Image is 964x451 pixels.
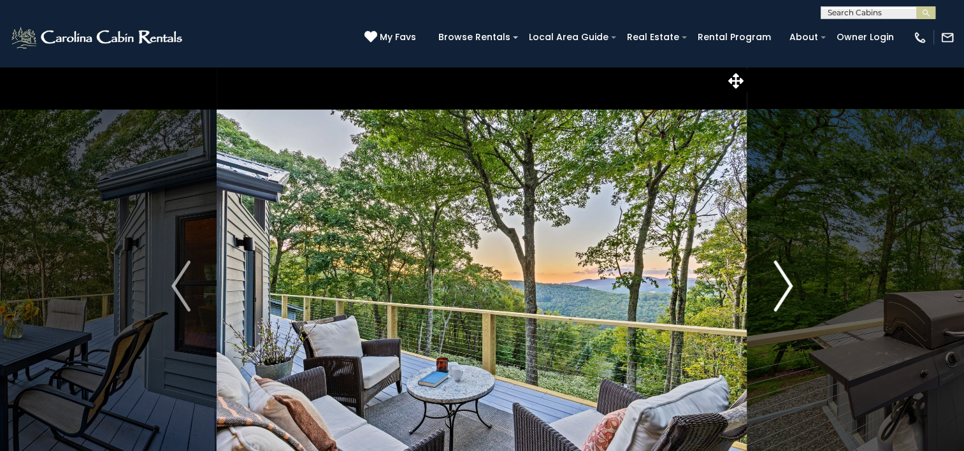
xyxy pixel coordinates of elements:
[522,27,615,47] a: Local Area Guide
[10,25,186,50] img: White-1-2.png
[783,27,824,47] a: About
[773,261,793,311] img: arrow
[691,27,777,47] a: Rental Program
[171,261,191,311] img: arrow
[940,31,954,45] img: mail-regular-white.png
[364,31,419,45] a: My Favs
[830,27,900,47] a: Owner Login
[913,31,927,45] img: phone-regular-white.png
[621,27,686,47] a: Real Estate
[432,27,517,47] a: Browse Rentals
[380,31,416,44] span: My Favs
